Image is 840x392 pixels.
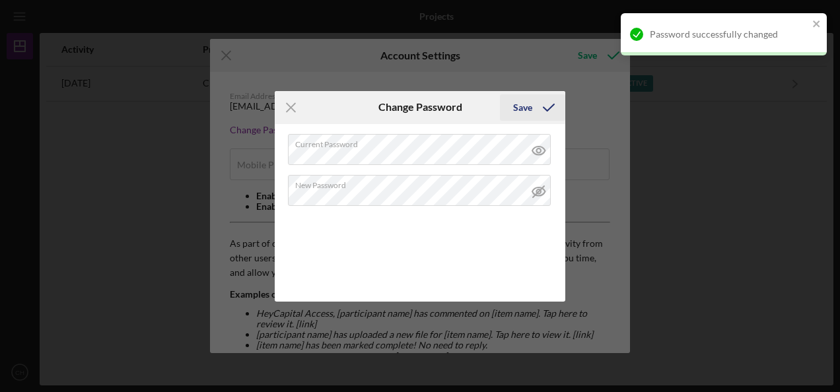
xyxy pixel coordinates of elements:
[500,94,565,121] button: Save
[650,29,808,40] div: Password successfully changed
[513,94,532,121] div: Save
[295,135,551,149] label: Current Password
[812,18,822,31] button: close
[295,176,551,190] label: New Password
[378,101,462,113] h6: Change Password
